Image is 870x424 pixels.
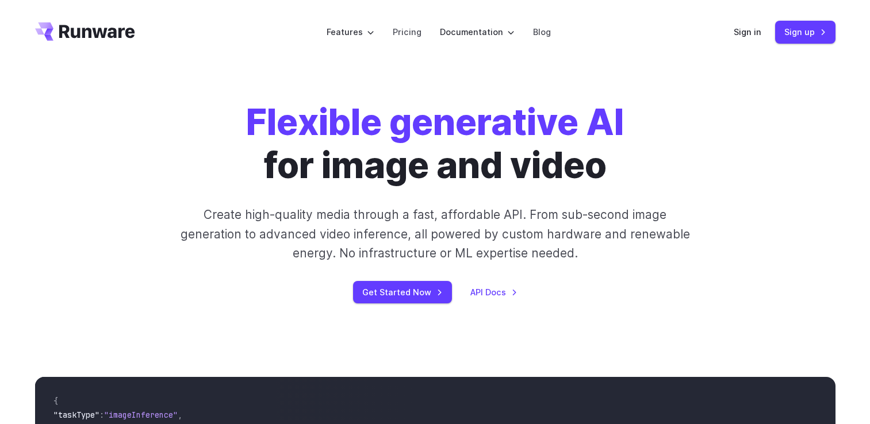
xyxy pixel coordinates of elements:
a: Pricing [393,25,421,38]
span: : [99,410,104,420]
a: Get Started Now [353,281,452,303]
span: , [178,410,182,420]
span: { [53,396,58,406]
a: Blog [533,25,551,38]
p: Create high-quality media through a fast, affordable API. From sub-second image generation to adv... [179,205,691,263]
label: Features [327,25,374,38]
span: "imageInference" [104,410,178,420]
h1: for image and video [246,101,624,187]
label: Documentation [440,25,515,38]
a: Go to / [35,22,135,41]
span: "taskType" [53,410,99,420]
a: Sign in [734,25,761,38]
a: API Docs [470,286,518,299]
a: Sign up [775,21,835,43]
strong: Flexible generative AI [246,101,624,144]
